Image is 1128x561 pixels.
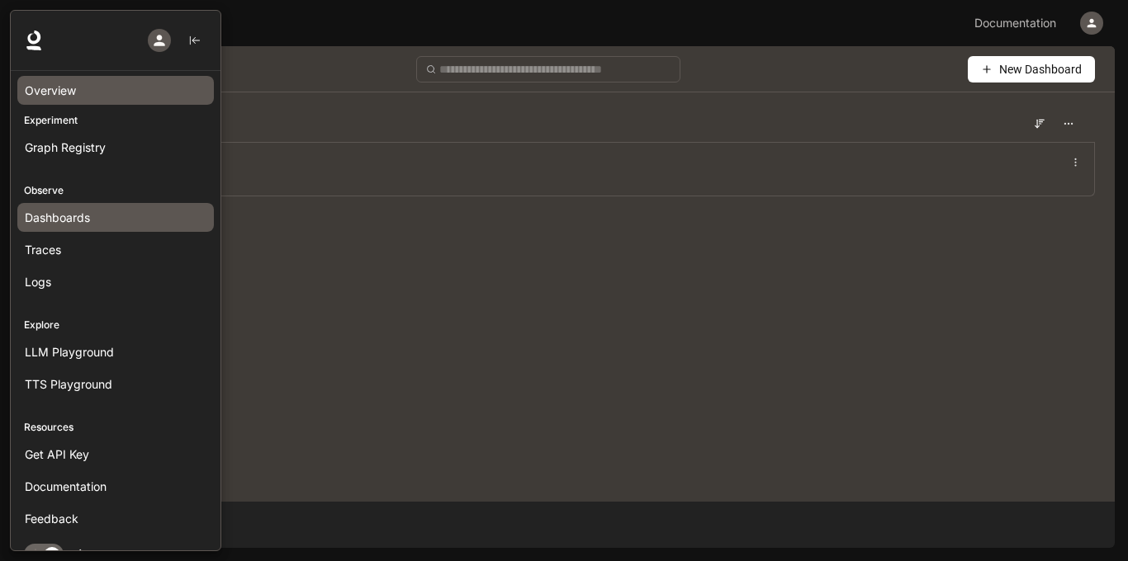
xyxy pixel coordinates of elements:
[25,343,114,361] span: LLM Playground
[25,510,78,527] span: Feedback
[25,273,51,290] span: Logs
[25,241,61,258] span: Traces
[974,13,1056,34] span: Documentation
[25,139,106,156] span: Graph Registry
[17,440,214,469] a: Get API Key
[968,7,1069,40] a: Documentation
[11,318,220,332] p: Explore
[12,8,42,38] button: open drawer
[25,209,90,226] span: Dashboards
[25,478,107,495] span: Documentation
[54,7,145,40] button: All workspaces
[17,235,214,264] a: Traces
[11,113,220,128] p: Experiment
[17,203,214,232] a: Dashboards
[17,504,214,533] a: Feedback
[999,60,1082,78] span: New Dashboard
[25,445,89,463] span: Get API Key
[17,133,214,162] a: Graph Registry
[25,375,112,393] span: TTS Playground
[17,267,214,296] a: Logs
[968,56,1095,82] button: New Dashboard
[11,420,220,435] p: Resources
[11,183,220,198] p: Observe
[17,472,214,501] a: Documentation
[25,82,76,99] span: Overview
[17,370,214,398] a: TTS Playground
[17,76,214,105] a: Overview
[17,337,214,366] a: LLM Playground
